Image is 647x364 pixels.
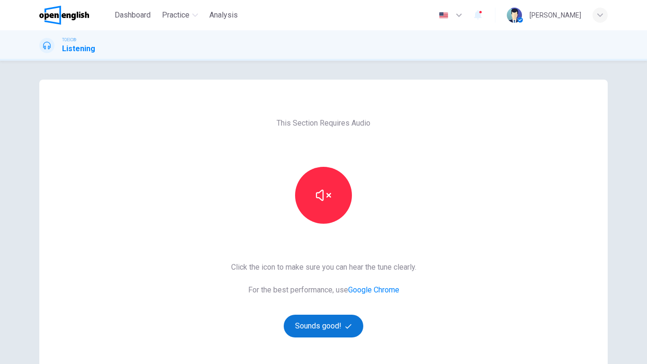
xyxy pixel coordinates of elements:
[231,262,416,273] span: Click the icon to make sure you can hear the tune clearly.
[62,43,95,55] h1: Listening
[39,6,111,25] a: OpenEnglish logo
[438,12,449,19] img: en
[348,285,399,294] a: Google Chrome
[231,284,416,296] span: For the best performance, use
[158,7,202,24] button: Practice
[111,7,154,24] button: Dashboard
[277,118,370,129] span: This Section Requires Audio
[209,9,238,21] span: Analysis
[115,9,151,21] span: Dashboard
[284,315,363,337] button: Sounds good!
[206,7,242,24] button: Analysis
[62,36,76,43] span: TOEIC®
[162,9,189,21] span: Practice
[530,9,581,21] div: [PERSON_NAME]
[507,8,522,23] img: Profile picture
[39,6,89,25] img: OpenEnglish logo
